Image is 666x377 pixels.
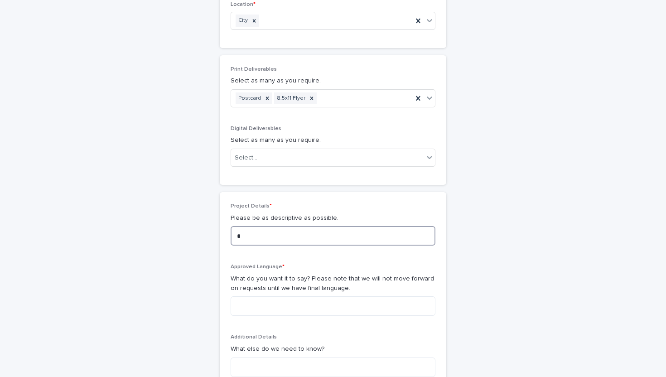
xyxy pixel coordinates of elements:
[231,264,285,270] span: Approved Language
[231,135,435,145] p: Select as many as you require.
[231,344,435,354] p: What else do we need to know?
[231,203,272,209] span: Project Details
[235,153,257,163] div: Select...
[231,213,435,223] p: Please be as descriptive as possible.
[231,2,256,7] span: Location
[236,14,249,27] div: City
[231,334,277,340] span: Additional Details
[236,92,262,105] div: Postcard
[231,274,435,293] p: What do you want it to say? Please note that we will not move forward on requests until we have f...
[274,92,307,105] div: 8.5x11 Flyer
[231,126,281,131] span: Digital Deliverables
[231,67,277,72] span: Print Deliverables
[231,76,435,86] p: Select as many as you require.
